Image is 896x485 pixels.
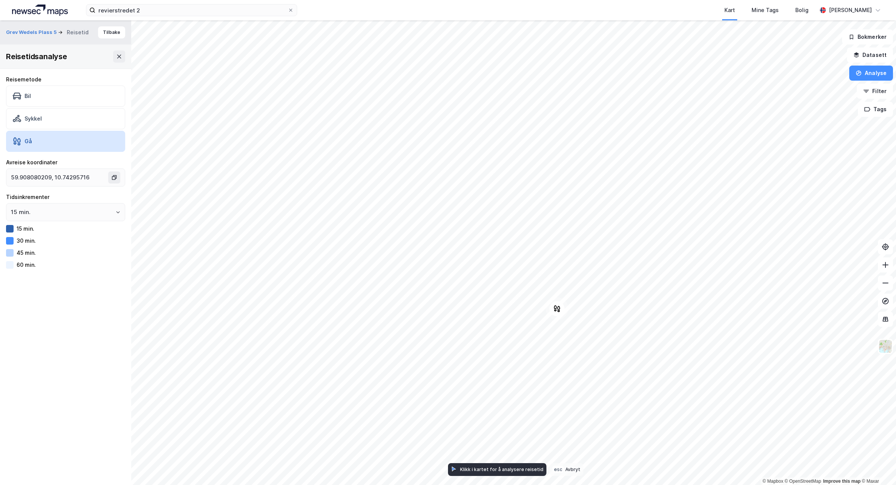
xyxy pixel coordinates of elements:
button: Open [115,209,121,215]
input: Søk på adresse, matrikkel, gårdeiere, leietakere eller personer [95,5,288,16]
div: 45 min. [17,249,36,256]
button: Grev Wedels Plass 5 [6,29,58,36]
button: Analyse [849,66,893,81]
button: Datasett [847,47,893,63]
button: Bokmerker [842,29,893,44]
div: Reisetidsanalyse [6,50,67,63]
a: Mapbox [763,479,783,484]
button: Tilbake [98,26,125,38]
a: Improve this map [823,479,861,484]
div: Gå [25,138,32,144]
input: ClearOpen [6,203,125,221]
div: Bolig [795,6,809,15]
div: Avbryt [565,467,580,472]
div: 60 min. [17,262,36,268]
div: Kontrollprogram for chat [858,449,896,485]
div: Klikk i kartet for å analysere reisetid [460,467,543,472]
div: Reisetid [67,28,89,37]
div: 30 min. [17,237,36,244]
div: 15 min. [17,225,34,232]
div: Mine Tags [752,6,779,15]
img: Z [878,339,893,353]
div: Kart [724,6,735,15]
iframe: Chat Widget [858,449,896,485]
div: Avreise koordinater [6,158,125,167]
div: [PERSON_NAME] [829,6,872,15]
div: Bil [25,93,31,99]
img: logo.a4113a55bc3d86da70a041830d287a7e.svg [12,5,68,16]
div: Map marker [549,301,565,316]
div: Sykkel [25,115,42,122]
a: OpenStreetMap [785,479,821,484]
input: Klikk i kartet for å velge avreisested [6,169,110,186]
div: Tidsinkrementer [6,193,125,202]
button: Filter [857,84,893,99]
button: Tags [858,102,893,117]
div: Reisemetode [6,75,125,84]
div: esc [552,466,564,473]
